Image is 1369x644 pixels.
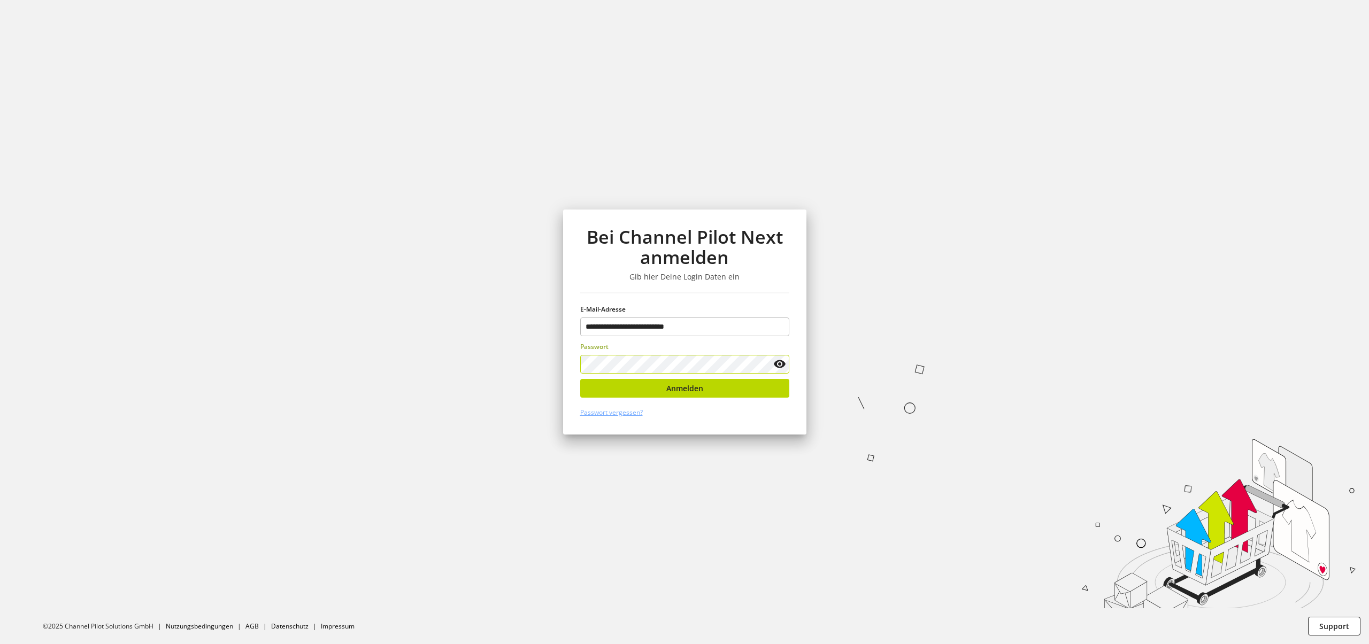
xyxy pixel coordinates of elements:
[1308,617,1360,635] button: Support
[245,622,259,631] a: AGB
[271,622,309,631] a: Datenschutz
[321,622,355,631] a: Impressum
[580,227,789,268] h1: Bei Channel Pilot Next anmelden
[580,305,626,314] span: E-Mail-Adresse
[43,622,166,631] li: ©2025 Channel Pilot Solutions GmbH
[166,622,233,631] a: Nutzungsbedingungen
[580,379,789,398] button: Anmelden
[580,408,643,417] a: Passwort vergessen?
[580,342,609,351] span: Passwort
[666,383,703,394] span: Anmelden
[1319,620,1349,632] span: Support
[580,272,789,282] h3: Gib hier Deine Login Daten ein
